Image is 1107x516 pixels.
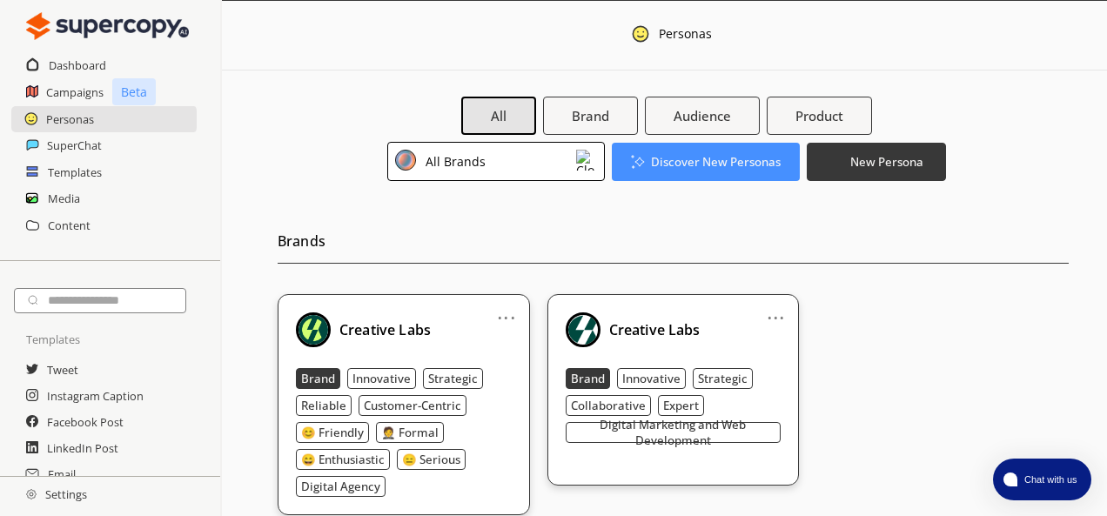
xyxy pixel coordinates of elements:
[571,398,646,413] b: Collaborative
[543,97,638,135] button: Brand
[112,78,156,105] p: Beta
[767,304,785,318] a: ...
[301,479,380,494] b: Digital Agency
[364,398,461,413] b: Customer-Centric
[48,159,102,185] a: Templates
[47,409,124,435] a: Facebook Post
[566,368,610,389] button: Brand
[301,425,364,440] b: 😊 Friendly
[376,422,444,443] button: 🤵 Formal
[278,228,1069,264] h2: Brands
[617,368,686,389] button: Innovative
[645,97,760,135] button: Audience
[1017,472,1081,486] span: Chat with us
[693,368,753,389] button: Strategic
[571,417,776,448] b: Digital Marketing and Web Development
[622,371,681,386] b: Innovative
[46,79,104,105] a: Campaigns
[576,150,597,171] img: Close
[658,395,704,416] button: Expert
[698,371,748,386] b: Strategic
[659,27,712,46] div: Personas
[461,97,536,135] button: All
[296,449,390,470] button: 😄 Enthusiastic
[612,143,801,181] button: Discover New Personas
[48,461,76,487] a: Email
[767,97,872,135] button: Product
[296,395,352,416] button: Reliable
[807,143,946,181] button: New Persona
[296,476,386,497] button: Digital Agency
[850,154,923,170] b: New Persona
[795,107,843,124] b: Product
[497,304,515,318] a: ...
[301,398,346,413] b: Reliable
[47,435,118,461] a: LinkedIn Post
[46,106,94,132] a: Personas
[423,368,483,389] button: Strategic
[26,9,189,44] img: Close
[395,150,416,171] img: Close
[993,459,1091,500] button: atlas-launcher
[428,371,478,386] b: Strategic
[352,371,411,386] b: Innovative
[296,368,340,389] button: Brand
[651,154,781,170] b: Discover New Personas
[347,368,416,389] button: Innovative
[381,425,439,440] b: 🤵 Formal
[48,212,91,238] a: Content
[301,452,385,467] b: 😄 Enthusiastic
[631,24,650,44] img: Close
[491,107,507,124] b: All
[566,422,782,443] button: Digital Marketing and Web Development
[663,398,699,413] b: Expert
[566,312,600,347] img: Close
[47,383,144,409] a: Instagram Caption
[419,150,486,173] div: All Brands
[339,320,431,339] b: Creative Labs
[402,452,460,467] b: 😑 Serious
[301,371,335,386] b: Brand
[674,107,731,124] b: Audience
[397,449,466,470] button: 😑 Serious
[47,132,102,158] a: SuperChat
[572,107,609,124] b: Brand
[571,371,605,386] b: Brand
[26,489,37,499] img: Close
[566,395,651,416] button: Collaborative
[359,395,466,416] button: Customer-Centric
[609,320,701,339] b: Creative Labs
[296,422,369,443] button: 😊 Friendly
[48,185,80,211] a: Media
[296,312,331,347] img: Close
[47,357,78,383] a: Tweet
[49,52,106,78] a: Dashboard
